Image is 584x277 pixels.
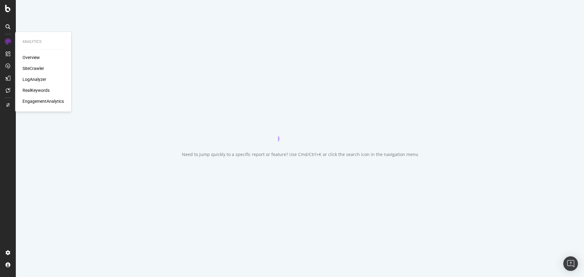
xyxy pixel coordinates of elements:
a: SiteCrawler [23,65,44,71]
div: Open Intercom Messenger [563,256,578,271]
div: Need to jump quickly to a specific report or feature? Use Cmd/Ctrl+K or click the search icon in ... [182,151,418,158]
a: Overview [23,54,40,61]
div: Analytics [23,39,64,44]
a: RealKeywords [23,87,50,93]
a: EngagementAnalytics [23,98,64,104]
div: animation [278,120,322,142]
a: LogAnalyzer [23,76,46,82]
